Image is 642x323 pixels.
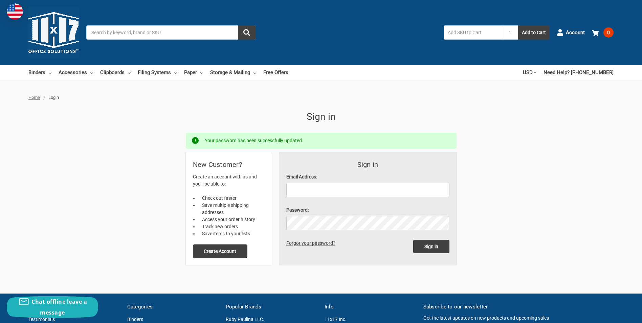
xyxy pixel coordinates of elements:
[184,65,203,80] a: Paper
[28,65,51,80] a: Binders
[28,317,55,322] a: Testimonials
[557,24,585,41] a: Account
[592,24,614,41] a: 0
[7,3,23,20] img: duty and tax information for United States
[286,207,449,214] label: Password:
[205,138,303,143] span: Your password has been successfully updated.
[127,303,219,311] h5: Categories
[286,240,338,246] a: Forgot your password?
[193,248,248,254] a: Create Account
[286,159,449,170] h3: Sign in
[226,303,317,311] h5: Popular Brands
[193,159,265,170] h2: New Customer?
[48,95,59,100] span: Login
[86,25,256,40] input: Search by keyword, brand or SKU
[127,317,143,322] a: Binders
[100,65,131,80] a: Clipboards
[198,223,265,230] li: Track new orders
[518,25,550,40] button: Add to Cart
[523,65,536,80] a: USD
[198,202,265,216] li: Save multiple shipping addresses
[444,25,502,40] input: Add SKU to Cart
[198,195,265,202] li: Check out faster
[226,317,264,322] a: Ruby Paulina LLC.
[263,65,288,80] a: Free Offers
[28,7,79,58] img: 11x17.com
[325,303,416,311] h5: Info
[198,216,265,223] li: Access your order history
[198,230,265,237] li: Save items to your lists
[413,240,449,253] input: Sign in
[59,65,93,80] a: Accessories
[423,303,614,311] h5: Subscribe to our newsletter
[28,95,40,100] a: Home
[31,298,87,316] span: Chat offline leave a message
[193,244,248,258] button: Create Account
[210,65,256,80] a: Storage & Mailing
[7,296,98,318] button: Chat offline leave a message
[186,110,457,124] h1: Sign in
[603,27,614,38] span: 0
[286,173,449,180] label: Email Address:
[566,29,585,37] span: Account
[544,65,614,80] a: Need Help? [PHONE_NUMBER]
[423,315,614,322] p: Get the latest updates on new products and upcoming sales
[138,65,177,80] a: Filing Systems
[193,173,265,188] p: Create an account with us and you'll be able to:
